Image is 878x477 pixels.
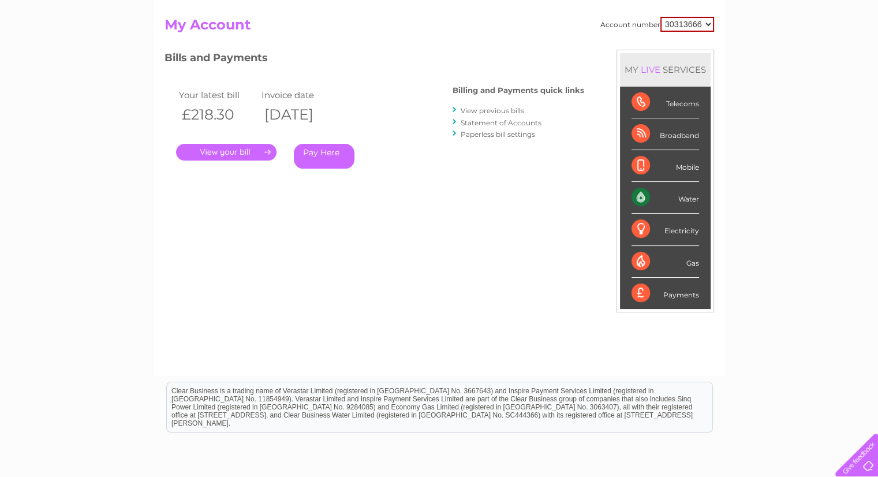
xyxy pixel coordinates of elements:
img: logo.png [31,30,89,65]
div: LIVE [638,64,663,75]
a: . [176,144,277,161]
div: Payments [632,278,699,309]
a: Telecoms [736,49,771,58]
th: [DATE] [259,103,342,126]
a: Contact [801,49,830,58]
div: Broadband [632,118,699,150]
div: Clear Business is a trading name of Verastar Limited (registered in [GEOGRAPHIC_DATA] No. 3667643... [167,6,712,56]
h4: Billing and Payments quick links [453,86,584,95]
div: Telecoms [632,87,699,118]
div: MY SERVICES [620,53,711,86]
a: View previous bills [461,106,524,115]
a: Energy [704,49,729,58]
a: Blog [778,49,794,58]
a: Paperless bill settings [461,130,535,139]
a: Statement of Accounts [461,118,541,127]
div: Mobile [632,150,699,182]
div: Water [632,182,699,214]
h2: My Account [165,17,714,39]
td: Invoice date [259,87,342,103]
th: £218.30 [176,103,259,126]
a: Log out [840,49,867,58]
a: Water [675,49,697,58]
div: Gas [632,246,699,278]
td: Your latest bill [176,87,259,103]
a: 0333 014 3131 [660,6,740,20]
h3: Bills and Payments [165,50,584,70]
div: Electricity [632,214,699,245]
div: Account number [600,17,714,32]
a: Pay Here [294,144,354,169]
